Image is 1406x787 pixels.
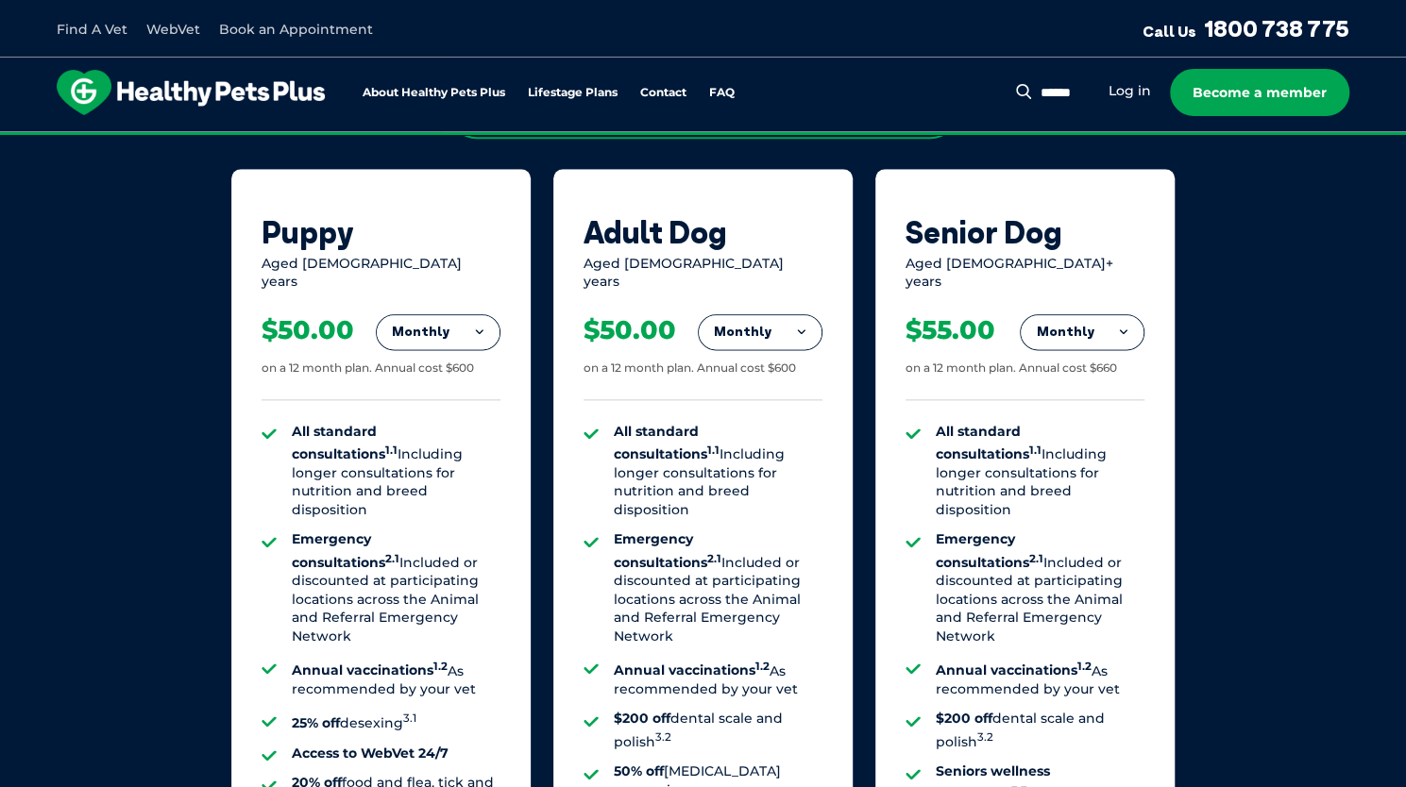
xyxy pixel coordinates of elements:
[584,255,822,292] div: Aged [DEMOGRAPHIC_DATA] years
[146,21,200,38] a: WebVet
[292,530,399,570] strong: Emergency consultations
[363,87,505,99] a: About Healthy Pets Plus
[699,315,822,349] button: Monthly
[614,762,664,779] strong: 50% off
[385,443,398,456] sup: 1.1
[936,661,1092,678] strong: Annual vaccinations
[936,423,1042,462] strong: All standard consultations
[906,360,1117,377] div: on a 12 month plan. Annual cost $660
[292,710,500,732] li: desexing
[262,360,474,377] div: on a 12 month plan. Annual cost $600
[1077,660,1092,673] sup: 1.2
[906,255,1144,292] div: Aged [DEMOGRAPHIC_DATA]+ years
[614,710,822,751] li: dental scale and polish
[1143,14,1349,42] a: Call Us1800 738 775
[377,315,500,349] button: Monthly
[1012,82,1036,101] button: Search
[385,551,399,564] sup: 2.1
[1143,22,1196,41] span: Call Us
[403,712,416,725] sup: 3.1
[707,551,721,564] sup: 2.1
[614,530,721,570] strong: Emergency consultations
[614,661,770,678] strong: Annual vaccinations
[1029,443,1042,456] sup: 1.1
[1029,551,1043,564] sup: 2.1
[584,214,822,250] div: Adult Dog
[936,423,1144,520] li: Including longer consultations for nutrition and breed disposition
[292,745,449,762] strong: Access to WebVet 24/7
[433,660,448,673] sup: 1.2
[936,530,1043,570] strong: Emergency consultations
[292,714,340,731] strong: 25% off
[936,530,1144,645] li: Included or discounted at participating locations across the Animal and Referral Emergency Network
[528,87,618,99] a: Lifestage Plans
[292,423,500,520] li: Including longer consultations for nutrition and breed disposition
[1021,315,1143,349] button: Monthly
[936,710,992,727] strong: $200 off
[584,360,796,377] div: on a 12 month plan. Annual cost $600
[57,70,325,115] img: hpp-logo
[614,530,822,645] li: Included or discounted at participating locations across the Animal and Referral Emergency Network
[906,314,995,346] div: $55.00
[292,423,398,462] strong: All standard consultations
[936,658,1144,699] li: As recommended by your vet
[292,661,448,678] strong: Annual vaccinations
[614,423,720,462] strong: All standard consultations
[262,214,500,250] div: Puppy
[292,530,500,645] li: Included or discounted at participating locations across the Animal and Referral Emergency Network
[707,443,720,456] sup: 1.1
[936,710,1144,751] li: dental scale and polish
[614,658,822,699] li: As recommended by your vet
[906,214,1144,250] div: Senior Dog
[977,730,993,744] sup: 3.2
[57,21,127,38] a: Find A Vet
[584,314,676,346] div: $50.00
[1170,69,1349,116] a: Become a member
[655,730,671,744] sup: 3.2
[292,658,500,699] li: As recommended by your vet
[614,710,670,727] strong: $200 off
[1109,82,1151,100] a: Log in
[350,132,1056,149] span: Proactive, preventative wellness program designed to keep your pet healthier and happier for longer
[614,423,822,520] li: Including longer consultations for nutrition and breed disposition
[640,87,686,99] a: Contact
[709,87,735,99] a: FAQ
[262,255,500,292] div: Aged [DEMOGRAPHIC_DATA] years
[219,21,373,38] a: Book an Appointment
[262,314,354,346] div: $50.00
[755,660,770,673] sup: 1.2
